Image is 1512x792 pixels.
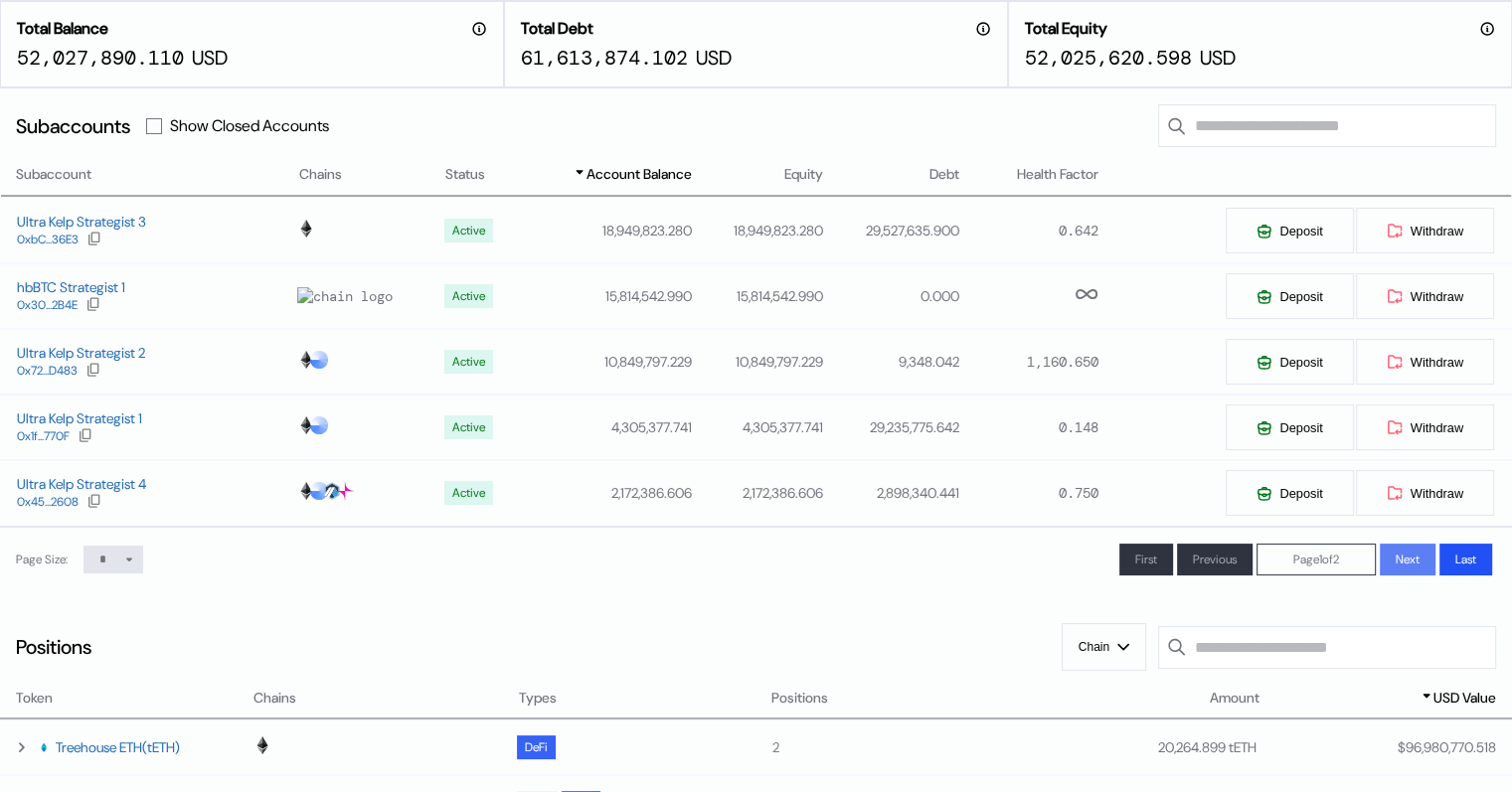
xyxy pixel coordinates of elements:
span: Deposit [1279,224,1322,238]
button: Deposit [1225,207,1354,254]
span: Positions [771,688,828,709]
span: First [1135,552,1157,567]
img: chain logo [253,736,271,754]
img: chain logo [310,416,328,434]
span: Withdraw [1411,420,1463,435]
div: Active [452,289,485,303]
div: USD [1200,45,1236,71]
img: chain logo [297,351,315,369]
img: chain logo [297,287,393,305]
h2: Total Balance [17,18,108,39]
td: 9,348.042 [824,329,960,395]
button: Withdraw [1355,338,1495,386]
img: chain logo [323,482,341,500]
img: chain logo [297,220,315,238]
span: Debt [929,164,959,185]
td: 29,235,775.642 [824,395,960,460]
span: Token [16,688,53,709]
div: USD [192,45,228,71]
div: 0xbC...36E3 [17,233,79,246]
button: Withdraw [1355,272,1495,320]
div: DeFi [525,740,548,754]
div: Subaccounts [16,113,130,139]
span: Status [445,164,485,185]
div: 52,025,620.598 [1025,45,1192,71]
span: Equity [784,164,823,185]
span: Withdraw [1411,289,1463,304]
span: Previous [1193,552,1237,567]
td: 10,849,797.229 [519,329,693,395]
td: 4,305,377.741 [519,395,693,460]
div: 20,264.899 tETH [1158,738,1257,756]
label: Show Closed Accounts [170,115,329,136]
button: Next [1380,544,1435,575]
span: Last [1455,552,1476,567]
button: Withdraw [1355,469,1495,517]
div: 0x72...D483 [17,364,78,378]
img: chain logo [310,351,328,369]
h2: Total Equity [1025,18,1107,39]
td: 0.000 [824,263,960,329]
span: Withdraw [1411,224,1463,238]
td: 0.642 [960,198,1099,263]
div: Active [452,355,485,369]
div: Active [452,486,485,500]
td: 4,305,377.741 [693,395,824,460]
span: Chains [253,688,296,709]
span: Page 1 of 2 [1293,552,1339,567]
button: Deposit [1225,272,1354,320]
td: 2,898,340.441 [824,460,960,526]
span: Types [519,688,557,709]
div: 0x1f...770F [17,429,70,443]
span: Chain [1079,640,1109,654]
div: Active [452,224,485,238]
div: 52,027,890.110 [17,45,184,71]
div: Ultra Kelp Strategist 4 [17,475,146,493]
div: Positions [16,634,91,660]
button: Withdraw [1355,207,1495,254]
img: tETH_logo_2_%281%29.png [36,739,52,755]
div: Ultra Kelp Strategist 3 [17,213,146,231]
img: chain logo [297,416,315,434]
span: Deposit [1279,355,1322,370]
span: Deposit [1279,420,1322,435]
span: Next [1396,552,1420,567]
span: USD Value [1433,688,1496,709]
span: Health Factor [1017,164,1098,185]
button: Deposit [1225,338,1354,386]
h2: Total Debt [521,18,593,39]
div: 0x45...2608 [17,495,79,509]
td: 18,949,823.280 [693,198,824,263]
button: First [1119,544,1173,575]
button: Last [1439,544,1492,575]
td: 15,814,542.990 [519,263,693,329]
div: 61,613,874.102 [521,45,688,71]
img: chain logo [297,482,315,500]
button: Deposit [1225,403,1354,451]
span: Deposit [1279,289,1322,304]
div: Active [452,420,485,434]
span: Account Balance [587,164,692,185]
div: Ultra Kelp Strategist 2 [17,344,145,362]
td: 15,814,542.990 [693,263,824,329]
button: Deposit [1225,469,1354,517]
div: hbBTC Strategist 1 [17,278,125,296]
div: USD [696,45,732,71]
div: 2 [772,738,1001,756]
img: chain logo [310,482,328,500]
img: chain logo [336,482,354,500]
td: 0.750 [960,460,1099,526]
a: Treehouse ETH(tETH) [56,738,180,756]
button: Withdraw [1355,403,1495,451]
td: 2,172,386.606 [519,460,693,526]
td: 29,527,635.900 [824,198,960,263]
div: Ultra Kelp Strategist 1 [17,409,142,427]
td: 10,849,797.229 [693,329,824,395]
td: 1,160.650 [960,329,1099,395]
div: $ 96,980,770.518 [1398,738,1496,756]
span: Chains [299,164,342,185]
span: Deposit [1279,486,1322,501]
div: 0x30...2B4E [17,298,78,312]
span: Withdraw [1411,486,1463,501]
button: Chain [1062,623,1146,671]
